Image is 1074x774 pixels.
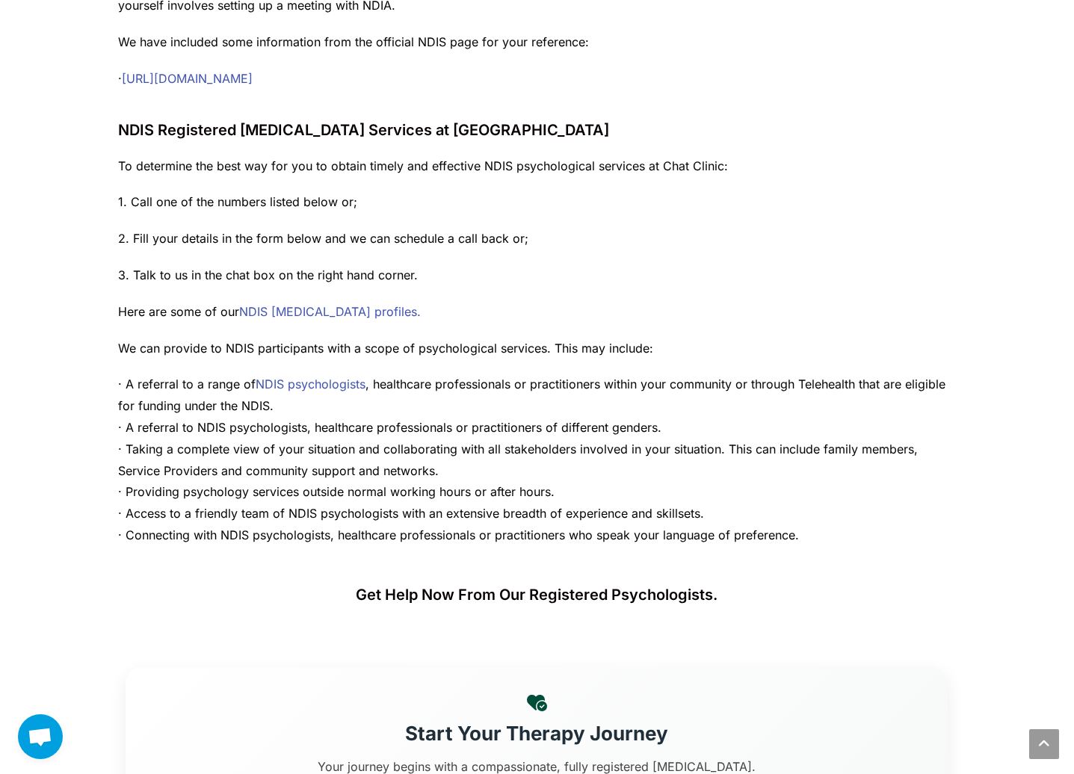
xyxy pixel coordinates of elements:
[118,374,955,545] p: · A referral to a range of , healthcare professionals or practitioners within your community or t...
[118,338,955,359] p: We can provide to NDIS participants with a scope of psychological services. This may include:
[127,585,946,606] h2: Get Help Now From Our Registered Psychologists.
[122,71,253,86] a: [URL][DOMAIN_NAME]
[118,228,955,250] p: 2. Fill your details in the form below and we can schedule a call back or;
[239,304,421,319] a: NDIS [MEDICAL_DATA] profiles.
[118,301,955,323] p: Here are some of our
[118,264,955,286] p: 3. Talk to us in the chat box on the right hand corner.
[118,68,955,90] p: ·
[118,191,955,213] p: 1. Call one of the numbers listed below or;
[141,720,933,747] h3: Start Your Therapy Journey
[18,714,63,759] div: Open chat
[118,31,955,53] p: We have included some information from the official NDIS page for your reference:
[256,377,365,391] a: NDIS psychologists
[1029,729,1059,759] a: Scroll to the top of the page
[118,155,955,177] p: To determine the best way for you to obtain timely and effective NDIS psychological services at C...
[118,120,955,140] h2: NDIS Registered [MEDICAL_DATA] Services at [GEOGRAPHIC_DATA]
